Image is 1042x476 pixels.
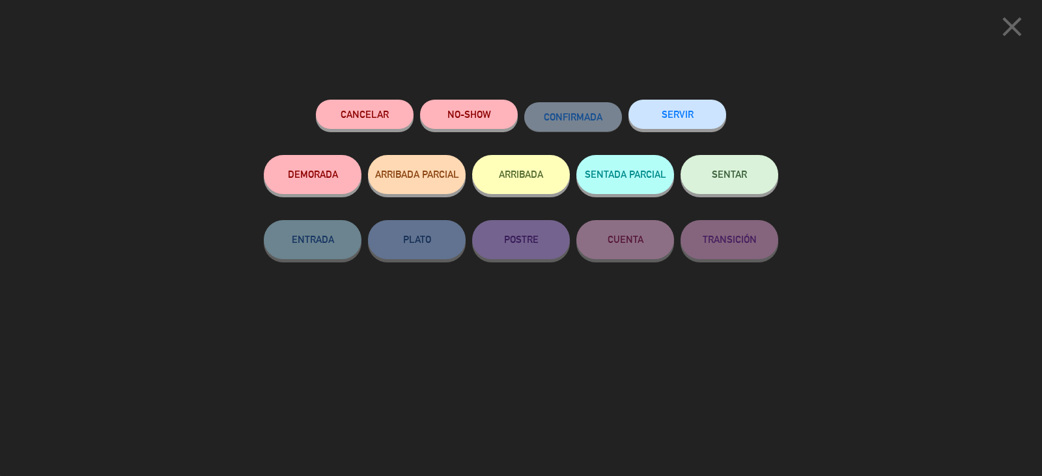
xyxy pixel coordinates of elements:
[576,155,674,194] button: SENTADA PARCIAL
[628,100,726,129] button: SERVIR
[996,10,1028,43] i: close
[368,220,466,259] button: PLATO
[316,100,414,129] button: Cancelar
[544,111,602,122] span: CONFIRMADA
[681,155,778,194] button: SENTAR
[992,10,1032,48] button: close
[264,220,361,259] button: ENTRADA
[472,220,570,259] button: POSTRE
[576,220,674,259] button: CUENTA
[264,155,361,194] button: DEMORADA
[681,220,778,259] button: TRANSICIÓN
[375,169,459,180] span: ARRIBADA PARCIAL
[524,102,622,132] button: CONFIRMADA
[472,155,570,194] button: ARRIBADA
[420,100,518,129] button: NO-SHOW
[712,169,747,180] span: SENTAR
[368,155,466,194] button: ARRIBADA PARCIAL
